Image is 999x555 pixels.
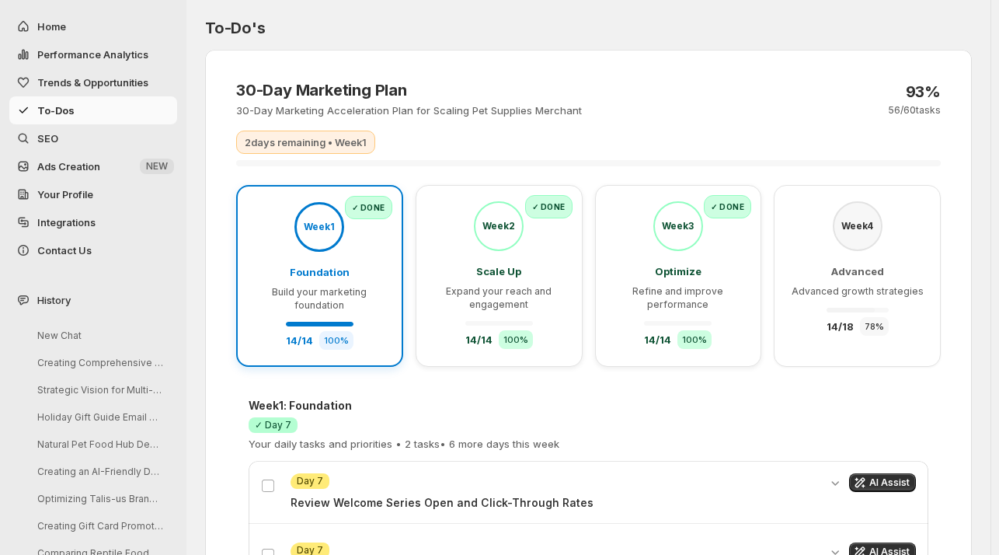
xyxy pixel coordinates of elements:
span: NEW [146,160,168,173]
div: ✓ Done [525,195,573,218]
span: History [37,292,71,308]
h2: To-Do's [205,19,972,37]
div: Currently viewing Day 7 [400,160,402,166]
a: Integrations [9,208,177,236]
button: Performance Analytics [9,40,177,68]
span: 14 / 14 [465,333,493,346]
button: Get AI assistance for this task [849,473,916,492]
span: Foundation [290,266,350,278]
span: Week 4 [841,221,873,231]
span: SEO [37,132,58,145]
span: Week 1 [304,222,335,232]
button: Creating Comprehensive Pet Health Solutions [25,351,172,375]
p: Review Welcome Series Open and Click-Through Rates [291,495,818,511]
span: Advanced [831,265,884,277]
span: Week 2 [482,221,515,231]
h4: Week 1 : Foundation [249,398,559,414]
p: 93 % [906,82,941,101]
button: Trends & Opportunities [9,68,177,96]
span: 14 / 18 [827,320,854,333]
span: Trends & Opportunities [37,76,148,89]
button: To-Dos [9,96,177,124]
span: Scale Up [476,265,521,277]
button: Creating Gift Card Promotions [25,514,172,538]
span: ✓ Day 7 [255,419,291,431]
div: ✓ Done [704,195,751,218]
a: Your Profile [9,180,177,208]
button: New Chat [25,323,172,347]
h3: 30-Day Marketing Plan [236,81,582,99]
button: Expand details [827,473,843,492]
span: Expand your reach and engagement [446,285,552,310]
button: Creating an AI-Friendly Dog Treat Resource [25,459,172,483]
button: Natural Pet Food Hub Development Guide [25,432,172,456]
span: Performance Analytics [37,48,148,61]
p: 2 days remaining • Week 1 [245,134,367,150]
a: SEO [9,124,177,152]
div: 100 % [677,330,712,349]
span: AI Assist [869,476,910,489]
div: 100 % [499,330,533,349]
div: 100 % [319,331,353,350]
span: Ads Creation [37,160,100,173]
span: Refine and improve performance [632,285,723,310]
span: Integrations [37,216,96,229]
button: Contact Us [9,236,177,264]
span: Advanced growth strategies [792,285,924,297]
span: Contact Us [37,244,92,257]
span: Your Profile [37,188,93,201]
span: Build your marketing foundation [272,286,367,311]
p: Your daily tasks and priorities • 2 tasks • 6 more days this week [249,436,559,452]
span: 14 / 14 [286,334,313,347]
button: Holiday Gift Guide Email Drafting [25,405,172,429]
p: 30-Day Marketing Acceleration Plan for Scaling Pet Supplies Merchant [236,103,582,118]
button: Ads Creation [9,152,177,180]
span: Optimize [655,265,701,277]
p: 56 / 60 tasks [889,104,941,117]
div: ✓ Done [345,196,392,219]
span: To-Dos [37,104,75,117]
span: Home [37,20,66,33]
span: Day 7 [297,475,323,487]
div: 78 % [860,317,889,336]
span: Week 3 [662,221,694,231]
button: Strategic Vision for Multi-Species Pet Retail [25,378,172,402]
button: Optimizing Talis-us Brand Entity Page [25,487,172,511]
button: Home [9,12,177,40]
span: 14 / 14 [644,333,671,346]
